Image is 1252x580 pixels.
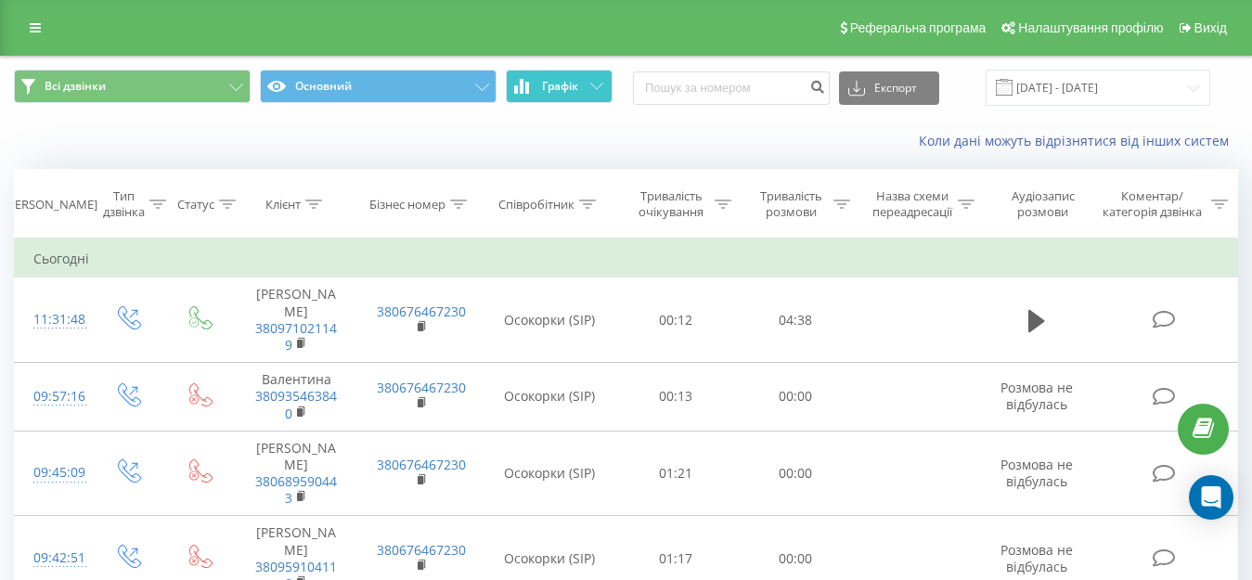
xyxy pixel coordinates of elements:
span: Графік [542,80,578,93]
span: Налаштування профілю [1018,20,1163,35]
div: 09:45:09 [33,455,72,491]
button: Графік [506,70,613,103]
span: Розмова не відбулась [1000,379,1073,413]
button: Експорт [839,71,939,105]
a: 380935463840 [255,387,337,421]
div: Тривалість очікування [633,188,710,220]
span: Розмова не відбулась [1000,541,1073,575]
div: Бізнес номер [369,197,445,213]
a: 380971021149 [255,319,337,354]
div: Клієнт [265,197,301,213]
div: 09:57:16 [33,379,72,415]
td: 00:00 [736,431,856,516]
td: 00:13 [616,363,736,432]
td: Сьогодні [15,240,1238,277]
td: [PERSON_NAME] [234,277,358,363]
button: Всі дзвінки [14,70,251,103]
td: Осокорки (SIP) [483,277,616,363]
div: Тривалість розмови [753,188,830,220]
button: Основний [260,70,497,103]
span: Вихід [1194,20,1227,35]
div: [PERSON_NAME] [4,197,97,213]
td: Осокорки (SIP) [483,431,616,516]
a: 380676467230 [377,303,466,320]
div: Статус [177,197,214,213]
td: 00:12 [616,277,736,363]
td: 04:38 [736,277,856,363]
div: Співробітник [498,197,574,213]
td: [PERSON_NAME] [234,431,358,516]
a: Коли дані можуть відрізнятися вiд інших систем [919,132,1238,149]
div: Тип дзвінка [103,188,145,220]
div: Назва схеми переадресації [871,188,953,220]
span: Реферальна програма [850,20,987,35]
span: Розмова не відбулась [1000,456,1073,490]
td: Валентина [234,363,358,432]
td: 01:21 [616,431,736,516]
div: Аудіозапис розмови [996,188,1090,220]
div: Коментар/категорія дзвінка [1098,188,1207,220]
div: Open Intercom Messenger [1189,475,1233,520]
a: 380676467230 [377,379,466,396]
div: 11:31:48 [33,302,72,338]
span: Всі дзвінки [45,79,106,94]
input: Пошук за номером [633,71,830,105]
a: 380676467230 [377,541,466,559]
td: 00:00 [736,363,856,432]
td: Осокорки (SIP) [483,363,616,432]
div: 09:42:51 [33,540,72,576]
a: 380689590443 [255,472,337,507]
a: 380676467230 [377,456,466,473]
